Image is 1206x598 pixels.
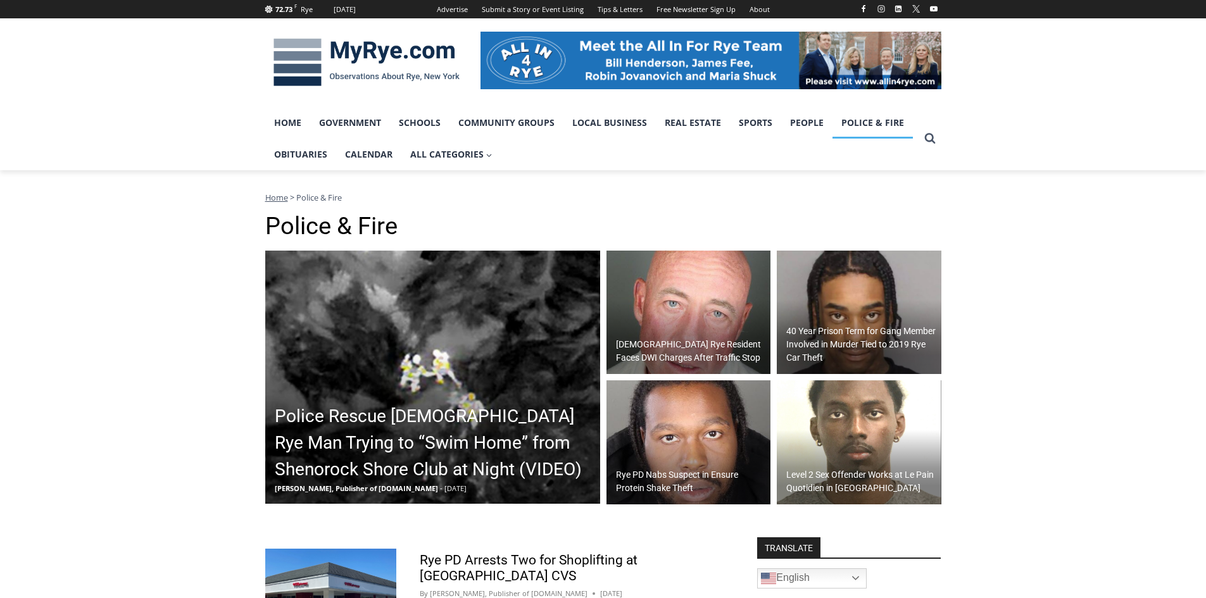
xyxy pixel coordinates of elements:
[265,191,941,204] nav: Breadcrumbs
[730,107,781,139] a: Sports
[777,380,941,504] img: (PHOTO: Rye PD advised the community on Thursday, November 14, 2024 of a Level 2 Sex Offender, 29...
[265,30,468,96] img: MyRye.com
[265,139,336,170] a: Obituaries
[856,1,871,16] a: Facebook
[832,107,913,139] a: Police & Fire
[265,212,941,241] h1: Police & Fire
[265,107,310,139] a: Home
[265,251,600,504] img: (PHOTO: Rye Police rescued 51 year old Rye resident Kenneth Niejadlik after he attempted to "swim...
[926,1,941,16] a: YouTube
[290,192,294,203] span: >
[891,1,906,16] a: Linkedin
[606,380,771,504] a: Rye PD Nabs Suspect in Ensure Protein Shake Theft
[777,251,941,375] a: 40 Year Prison Term for Gang Member Involved in Murder Tied to 2019 Rye Car Theft
[563,107,656,139] a: Local Business
[310,107,390,139] a: Government
[786,468,938,495] h2: Level 2 Sex Offender Works at Le Pain Quotidien in [GEOGRAPHIC_DATA]
[265,192,288,203] a: Home
[481,32,941,89] img: All in for Rye
[616,468,768,495] h2: Rye PD Nabs Suspect in Ensure Protein Shake Theft
[777,380,941,504] a: Level 2 Sex Offender Works at Le Pain Quotidien in [GEOGRAPHIC_DATA]
[606,251,771,375] a: [DEMOGRAPHIC_DATA] Rye Resident Faces DWI Charges After Traffic Stop
[444,483,467,493] span: [DATE]
[440,483,443,493] span: -
[334,4,356,15] div: [DATE]
[301,4,313,15] div: Rye
[296,192,342,203] span: Police & Fire
[449,107,563,139] a: Community Groups
[401,139,501,170] a: All Categories
[410,147,493,161] span: All Categories
[275,4,292,14] span: 72.73
[420,552,638,583] a: Rye PD Arrests Two for Shoplifting at [GEOGRAPHIC_DATA] CVS
[265,107,919,171] nav: Primary Navigation
[656,107,730,139] a: Real Estate
[874,1,889,16] a: Instagram
[919,127,941,150] button: View Search Form
[781,107,832,139] a: People
[777,251,941,375] img: (PHOTO: Joshua Gilbert, also known as “Lor Heavy,” 24, of Bridgeport, was sentenced to 40 years i...
[430,589,587,598] a: [PERSON_NAME], Publisher of [DOMAIN_NAME]
[275,403,597,483] h2: Police Rescue [DEMOGRAPHIC_DATA] Rye Man Trying to “Swim Home” from Shenorock Shore Club at Night...
[786,325,938,364] h2: 40 Year Prison Term for Gang Member Involved in Murder Tied to 2019 Rye Car Theft
[294,3,297,9] span: F
[265,251,600,504] a: Police Rescue [DEMOGRAPHIC_DATA] Rye Man Trying to “Swim Home” from Shenorock Shore Club at Night...
[336,139,401,170] a: Calendar
[606,380,771,504] img: (PHOTO: Rye PD arrested Kazeem D. Walker, age 23, of Brooklyn, NY for larceny on August 20, 2025 ...
[616,338,768,364] h2: [DEMOGRAPHIC_DATA] Rye Resident Faces DWI Charges After Traffic Stop
[757,537,820,558] strong: TRANSLATE
[606,251,771,375] img: (PHOTO: Rye PD arrested 56 year old Thomas M. Davitt III of Rye on a DWI charge on Friday, August...
[390,107,449,139] a: Schools
[761,571,776,586] img: en
[757,568,867,589] a: English
[275,483,438,493] span: [PERSON_NAME], Publisher of [DOMAIN_NAME]
[908,1,924,16] a: X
